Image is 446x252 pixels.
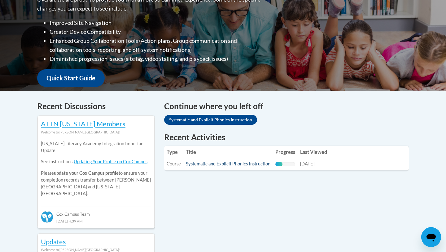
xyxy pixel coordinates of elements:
[167,161,181,166] span: Course
[74,159,147,164] a: Updating Your Profile on Cox Campus
[50,27,262,36] li: Greater Device Compatibility
[41,136,151,202] div: Please to ensure your completion records transfer between [PERSON_NAME][GEOGRAPHIC_DATA] and [US_...
[41,119,125,128] a: ATTN [US_STATE] Members
[300,161,314,166] span: [DATE]
[54,170,119,176] b: update your Cox Campus profile
[50,54,262,63] li: Diminished progression issues (site lag, video stalling, and playback issues)
[37,69,105,87] a: Quick Start Guide
[41,129,151,136] div: Welcome to [PERSON_NAME][GEOGRAPHIC_DATA]!
[164,115,257,125] a: Systematic and Explicit Phonics Instruction
[41,211,53,223] img: Cox Campus Team
[37,100,155,112] h4: Recent Discussions
[41,237,66,246] a: Updates
[298,146,330,158] th: Last Viewed
[41,206,151,217] div: Cox Campus Team
[164,146,183,158] th: Type
[41,158,151,165] p: See instructions:
[183,146,273,158] th: Title
[273,146,298,158] th: Progress
[164,100,409,112] h4: Continue where you left off
[186,161,270,166] a: Systematic and Explicit Phonics Instruction
[50,36,262,54] li: Enhanced Group Collaboration Tools (Action plans, Group communication and collaboration tools, re...
[421,227,441,247] iframe: Button to launch messaging window
[275,162,282,166] div: Progress, %
[41,140,151,154] p: [US_STATE] Literacy Academy Integration Important Update
[50,18,262,27] li: Improved Site Navigation
[164,132,409,143] h1: Recent Activities
[41,218,151,224] div: [DATE] 4:39 AM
